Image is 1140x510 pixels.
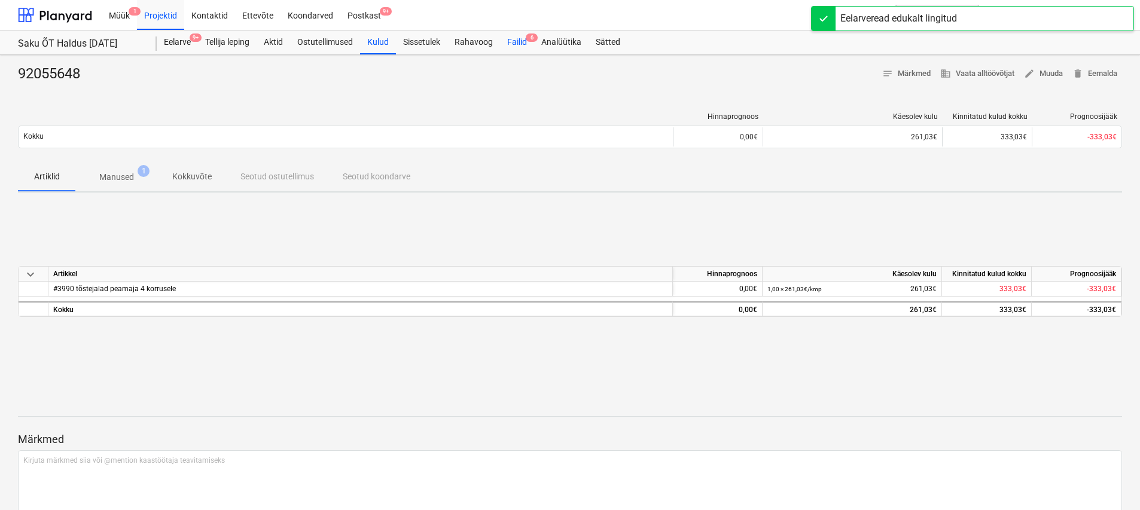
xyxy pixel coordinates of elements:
[678,112,758,121] div: Hinnaprognoos
[673,267,763,282] div: Hinnaprognoos
[940,68,951,79] span: business
[1068,65,1122,83] button: Eemalda
[396,30,447,54] a: Sissetulek
[767,303,937,317] div: 261,03€
[1087,285,1116,293] span: -333,03€
[380,7,392,16] span: 9+
[1032,267,1121,282] div: Prognoosijääk
[942,127,1032,146] div: 333,03€
[157,30,198,54] a: Eelarve9+
[768,112,938,121] div: Käesolev kulu
[23,267,38,282] span: keyboard_arrow_down
[48,267,673,282] div: Artikkel
[360,30,396,54] a: Kulud
[1024,67,1063,81] span: Muuda
[942,301,1032,316] div: 333,03€
[447,30,500,54] a: Rahavoog
[882,68,893,79] span: notes
[500,30,534,54] div: Failid
[1024,68,1035,79] span: edit
[534,30,589,54] a: Analüütika
[53,285,176,293] span: #3990 tõstejalad peamaja 4 korrusele
[673,127,763,146] div: 0,00€
[942,267,1032,282] div: Kinnitatud kulud kokku
[999,285,1026,293] span: 333,03€
[129,7,141,16] span: 1
[935,65,1019,83] button: Vaata alltöövõtjat
[877,65,935,83] button: Märkmed
[767,282,937,297] div: 261,03€
[18,38,142,50] div: Saku ÕT Haldus [DATE]
[673,282,763,297] div: 0,00€
[198,30,257,54] a: Tellija leping
[190,33,202,42] span: 9+
[1087,133,1117,141] span: -333,03€
[673,301,763,316] div: 0,00€
[1072,68,1083,79] span: delete
[1019,65,1068,83] button: Muuda
[172,170,212,183] p: Kokkuvõte
[768,133,937,141] div: 261,03€
[138,165,150,177] span: 1
[882,67,931,81] span: Märkmed
[23,132,44,142] p: Kokku
[940,67,1014,81] span: Vaata alltöövõtjat
[18,432,1122,447] p: Märkmed
[526,33,538,42] span: 6
[947,112,1028,121] div: Kinnitatud kulud kokku
[32,170,61,183] p: Artiklid
[500,30,534,54] a: Failid6
[840,11,957,26] div: Eelarveread edukalt lingitud
[1072,67,1117,81] span: Eemalda
[257,30,290,54] a: Aktid
[48,301,673,316] div: Kokku
[767,286,822,292] small: 1,00 × 261,03€ / kmp
[157,30,198,54] div: Eelarve
[290,30,360,54] a: Ostutellimused
[763,267,942,282] div: Käesolev kulu
[1032,301,1121,316] div: -333,03€
[589,30,627,54] a: Sätted
[18,65,90,84] div: 92055648
[1037,112,1117,121] div: Prognoosijääk
[99,171,134,184] p: Manused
